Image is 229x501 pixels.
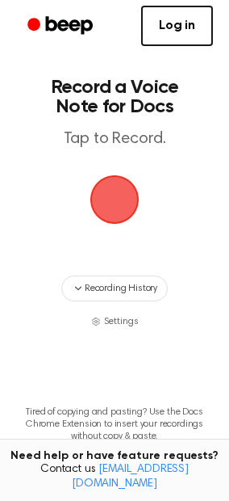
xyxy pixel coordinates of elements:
[29,129,200,149] p: Tap to Record.
[104,314,139,329] span: Settings
[85,281,157,296] span: Recording History
[61,276,168,301] button: Recording History
[91,314,139,329] button: Settings
[90,175,139,224] img: Beep Logo
[13,406,216,443] p: Tired of copying and pasting? Use the Docs Chrome Extension to insert your recordings without cop...
[72,464,189,490] a: [EMAIL_ADDRESS][DOMAIN_NAME]
[29,78,200,116] h1: Record a Voice Note for Docs
[10,463,219,491] span: Contact us
[141,6,213,46] a: Log in
[16,11,107,42] a: Beep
